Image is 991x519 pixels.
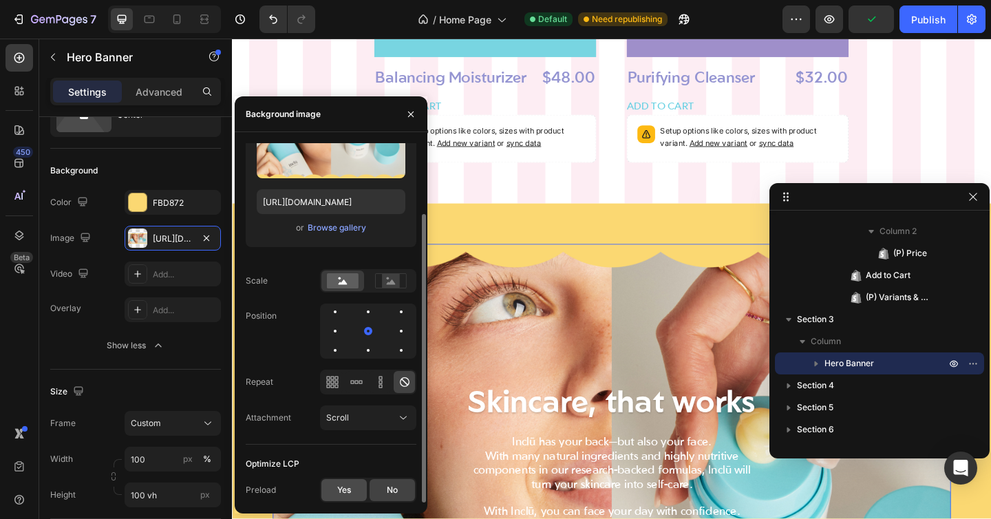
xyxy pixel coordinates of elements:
span: or [296,220,304,236]
span: (P) Variants & Swatches [866,290,932,304]
div: % [203,453,211,465]
div: Add... [153,268,217,281]
span: Add to Cart [866,268,910,282]
div: Open Intercom Messenger [944,452,977,485]
span: Scroll [326,412,349,423]
div: $32.00 [612,32,671,56]
span: (P) Price [893,246,927,260]
button: Custom [125,411,221,436]
label: Width [50,453,73,465]
span: or [561,109,611,119]
div: Hero Banner [61,204,116,217]
p: With many natural ingredients and highly nutritive [45,448,780,464]
span: or [286,109,337,119]
div: Repeat [246,376,273,388]
button: 7 [6,6,103,33]
span: Column [811,335,841,348]
div: Beta [10,252,33,263]
div: Attachment [246,412,291,424]
p: Setup options like colors, sizes with product variant. [466,95,659,121]
p: Settings [68,85,107,99]
span: Add new variant [498,109,561,119]
div: Position [246,310,277,322]
label: Frame [50,417,76,430]
label: Height [50,489,76,501]
span: / [433,12,436,27]
span: Section 5 [797,401,833,414]
div: Overlay [50,302,81,315]
button: Show less [50,333,221,358]
span: Column 2 [880,224,917,238]
button: Browse gallery [307,221,367,235]
button: Scroll [320,405,416,430]
p: 7 [90,11,96,28]
span: Hero Banner [824,357,874,370]
div: Scale [246,275,268,287]
span: px [200,489,210,500]
span: Section 3 [797,313,834,326]
iframe: Design area [232,39,991,519]
button: ADD TO CART [429,68,502,82]
div: Image [50,229,94,248]
div: Video [50,265,92,284]
span: Default [538,13,567,25]
div: Publish [911,12,946,27]
button: px [199,451,215,467]
div: Preload [246,484,276,496]
div: Optimize LCP [246,458,299,470]
button: % [180,451,196,467]
div: [URL][DOMAIN_NAME] [153,233,193,245]
input: https://example.com/image.jpg [257,189,405,214]
p: components in our research-backed formulas, Inclū will [45,463,780,479]
input: px [125,483,221,507]
div: Color [50,193,91,212]
span: Yes [337,484,351,496]
span: No [387,484,398,496]
a: Purifying Cleanser [429,32,571,56]
input: px% [125,447,221,472]
div: Show less [107,339,165,352]
div: 450 [13,147,33,158]
div: Browse gallery [308,222,366,234]
p: Hero Banner [67,49,184,65]
div: Add... [153,304,217,317]
p: turn your skincare into self-care. [45,479,780,495]
button: Publish [899,6,957,33]
div: px [183,453,193,465]
span: Section 4 [797,379,834,392]
span: sync data [299,109,337,119]
span: Custom [131,417,161,430]
h2: Skincare, that works [44,376,782,420]
div: Background [50,165,98,177]
div: Background image [246,108,321,120]
span: Home Page [439,12,491,27]
p: Inclū has your back—but also your face. [45,432,780,448]
div: Size [50,383,87,401]
span: Need republishing [592,13,662,25]
div: FBD872 [153,197,217,209]
div: Undo/Redo [259,6,315,33]
span: sync data [573,109,611,119]
span: Section 6 [797,423,834,436]
p: Advanced [136,85,182,99]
